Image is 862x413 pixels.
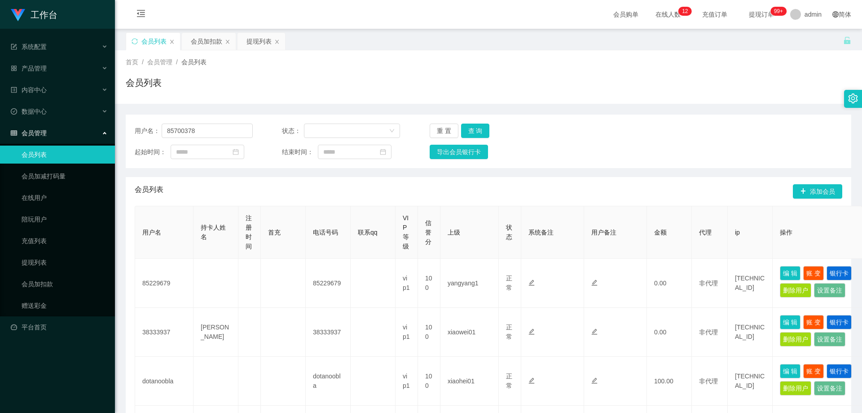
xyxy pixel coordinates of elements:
td: 0.00 [647,308,692,357]
i: 图标: close [274,39,280,44]
a: 会员加减打码量 [22,167,108,185]
span: 非代理 [699,280,718,287]
span: 注册时间 [246,214,252,250]
span: 正常 [506,373,512,389]
td: 100 [418,308,440,357]
i: 图标: calendar [380,149,386,155]
p: 1 [682,7,685,16]
span: 系统配置 [11,43,47,50]
a: 会员列表 [22,146,108,164]
td: 85229679 [135,259,194,308]
button: 删除用户 [780,283,811,298]
span: 联系qq [358,229,378,236]
td: yangyang1 [440,259,499,308]
a: 陪玩用户 [22,210,108,228]
button: 导出会员银行卡 [430,145,488,159]
a: 工作台 [11,11,57,18]
span: 提现订单 [744,11,778,18]
span: 首充 [268,229,281,236]
td: dotanoobla [306,357,351,406]
td: 100 [418,259,440,308]
i: 图标: edit [591,280,598,286]
span: 金额 [654,229,667,236]
img: logo.9652507e.png [11,9,25,22]
span: 代理 [699,229,712,236]
button: 图标: plus添加会员 [793,184,842,199]
span: 会员列表 [135,184,163,199]
i: 图标: down [389,128,395,134]
button: 设置备注 [814,283,845,298]
td: 38333937 [135,308,194,357]
td: vip1 [396,357,418,406]
button: 账 变 [803,266,824,280]
input: 请输入用户名 [162,124,253,138]
button: 账 变 [803,315,824,329]
i: 图标: global [832,11,839,18]
button: 编 辑 [780,315,800,329]
i: 图标: profile [11,87,17,93]
td: 0.00 [647,259,692,308]
td: vip1 [396,308,418,357]
p: 2 [685,7,688,16]
span: 用户名 [142,229,161,236]
a: 图标: dashboard平台首页 [11,318,108,336]
sup: 12 [678,7,691,16]
span: 会员管理 [147,58,172,66]
button: 删除用户 [780,332,811,346]
span: 系统备注 [528,229,554,236]
td: [TECHNICAL_ID] [728,357,773,406]
button: 账 变 [803,364,824,378]
i: 图标: setting [848,93,858,103]
h1: 工作台 [31,0,57,29]
span: / [142,58,144,66]
td: xiaowei01 [440,308,499,357]
button: 删除用户 [780,381,811,395]
button: 银行卡 [827,266,852,280]
button: 编 辑 [780,266,800,280]
td: 85229679 [306,259,351,308]
i: 图标: edit [528,377,535,384]
button: 查 询 [461,124,490,138]
span: ip [735,229,740,236]
i: 图标: form [11,44,17,50]
button: 重 置 [430,124,458,138]
i: 图标: check-circle-o [11,108,17,115]
a: 提现列表 [22,253,108,271]
a: 充值列表 [22,232,108,250]
span: 内容中心 [11,86,47,93]
td: vip1 [396,259,418,308]
div: 会员加扣款 [191,33,222,50]
i: 图标: calendar [233,149,239,155]
span: 非代理 [699,377,718,385]
span: 用户名： [135,126,162,136]
td: 100.00 [647,357,692,406]
span: 数据中心 [11,108,47,115]
sup: 977 [770,7,787,16]
i: 图标: unlock [843,36,851,44]
h1: 会员列表 [126,76,162,89]
td: [TECHNICAL_ID] [728,308,773,357]
i: 图标: appstore-o [11,65,17,71]
span: 正常 [506,275,512,291]
span: 持卡人姓名 [201,224,226,240]
button: 银行卡 [827,315,852,329]
span: 首页 [126,58,138,66]
span: 正常 [506,324,512,340]
span: 上级 [448,229,460,236]
span: 状态 [506,224,512,240]
span: 会员列表 [181,58,207,66]
span: 结束时间： [282,147,318,157]
a: 赠送彩金 [22,297,108,315]
span: 状态： [282,126,304,136]
i: 图标: close [169,39,175,44]
i: 图标: edit [528,280,535,286]
span: 会员管理 [11,129,47,137]
span: 用户备注 [591,229,616,236]
i: 图标: menu-fold [126,0,156,29]
td: 38333937 [306,308,351,357]
td: dotanoobla [135,357,194,406]
td: [PERSON_NAME] [194,308,238,357]
span: 操作 [780,229,792,236]
td: 100 [418,357,440,406]
i: 图标: edit [591,377,598,384]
